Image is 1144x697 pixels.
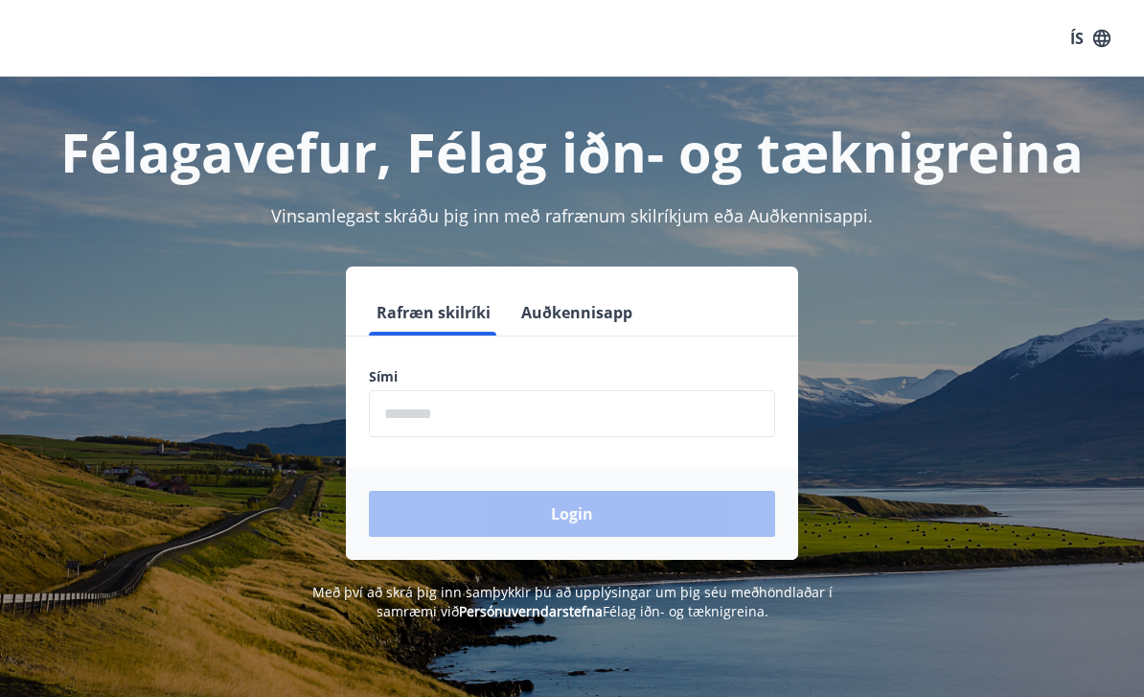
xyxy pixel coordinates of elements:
[369,367,775,386] label: Sími
[459,602,603,620] a: Persónuverndarstefna
[312,583,833,620] span: Með því að skrá þig inn samþykkir þú að upplýsingar um þig séu meðhöndlaðar í samræmi við Félag i...
[1060,21,1121,56] button: ÍS
[369,290,498,336] button: Rafræn skilríki
[271,204,873,227] span: Vinsamlegast skráðu þig inn með rafrænum skilríkjum eða Auðkennisappi.
[23,115,1121,188] h1: Félagavefur, Félag iðn- og tæknigreina
[514,290,640,336] button: Auðkennisapp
